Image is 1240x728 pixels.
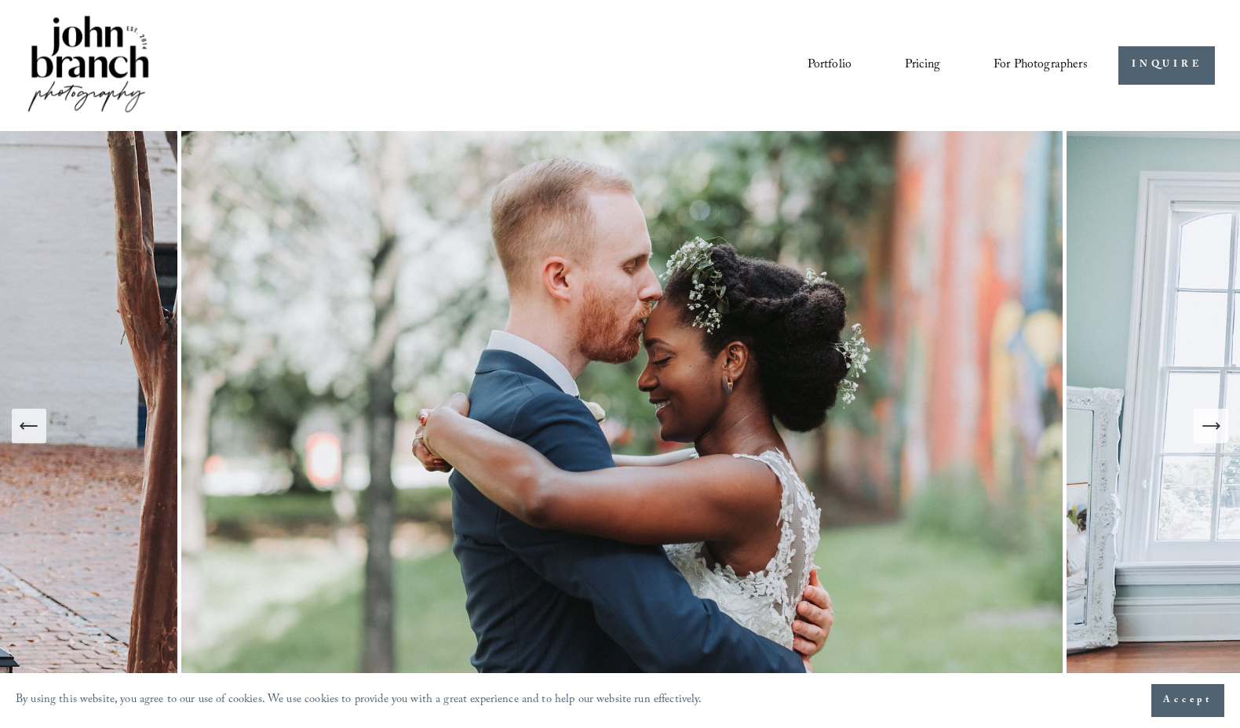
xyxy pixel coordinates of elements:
[12,409,46,443] button: Previous Slide
[1194,409,1228,443] button: Next Slide
[16,690,702,712] p: By using this website, you agree to our use of cookies. We use cookies to provide you with a grea...
[181,131,1067,721] img: Raleigh Wedding Photographer
[1151,684,1224,717] button: Accept
[994,52,1088,78] a: folder dropdown
[1118,46,1215,85] a: INQUIRE
[994,53,1088,78] span: For Photographers
[808,52,852,78] a: Portfolio
[1163,693,1213,708] span: Accept
[25,13,152,118] img: John Branch IV Photography
[905,52,940,78] a: Pricing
